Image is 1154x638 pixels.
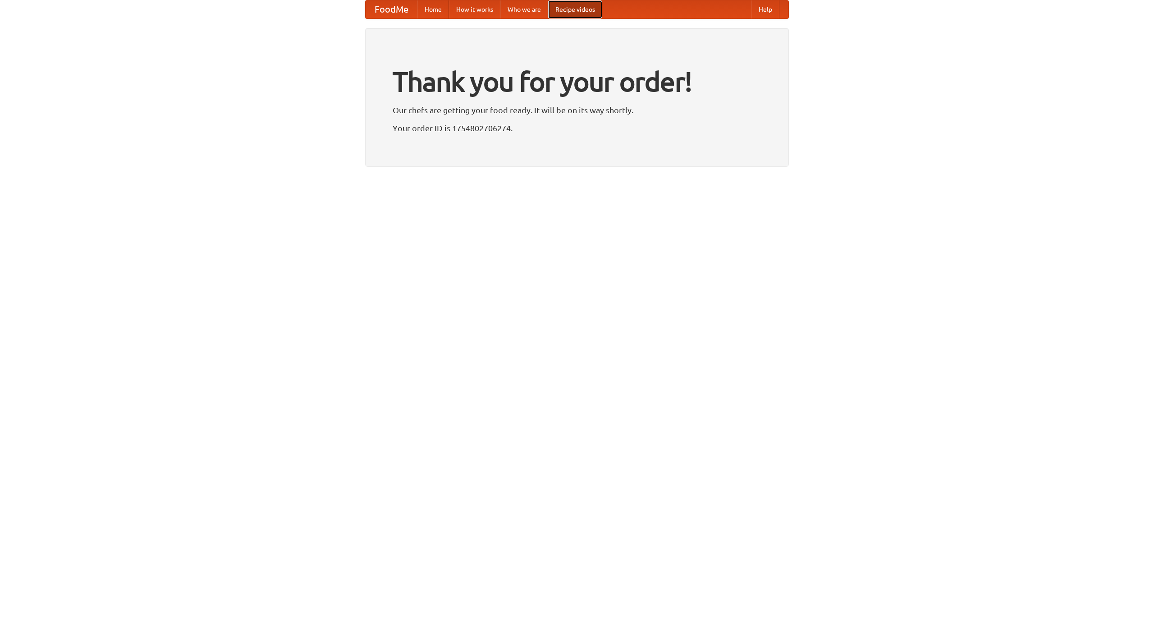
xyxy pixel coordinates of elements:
h1: Thank you for your order! [393,60,761,103]
a: Help [751,0,779,18]
a: Who we are [500,0,548,18]
a: How it works [449,0,500,18]
p: Your order ID is 1754802706274. [393,121,761,135]
a: Recipe videos [548,0,602,18]
p: Our chefs are getting your food ready. It will be on its way shortly. [393,103,761,117]
a: FoodMe [366,0,417,18]
a: Home [417,0,449,18]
